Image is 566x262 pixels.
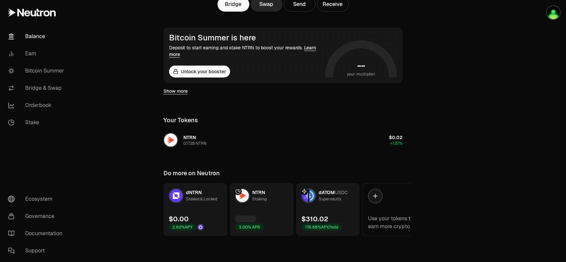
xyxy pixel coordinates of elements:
[169,214,189,224] div: $0.00
[169,66,230,78] button: Unlock your booster
[357,60,365,71] h1: --
[236,189,249,202] img: NTRN Logo
[163,169,220,178] div: Do more on Neutron
[163,88,188,94] a: Show more
[252,189,265,195] span: NTRN
[159,130,407,150] button: NTRN LogoNTRN0.1728 NTRN$0.02+1.87%
[368,215,420,231] div: Use your tokens to earn more crypto.
[198,225,203,230] img: Drop
[3,242,72,259] a: Support
[186,189,202,195] span: dNTRN
[3,28,72,45] a: Balance
[301,214,328,224] div: $310.02
[389,134,403,140] span: $0.02
[319,189,335,195] span: dATOM
[296,183,360,236] a: dATOM LogoUSDC LogodATOMUSDCSupervaults$310.02176.68%APY/hold
[230,183,293,236] a: NTRN LogoNTRNStaking3.00% APR
[252,196,267,202] div: Staking
[163,183,227,236] a: dNTRN LogodNTRNStaked & Locked$0.002.60%APYDrop
[3,62,72,79] a: Bitcoin Summer
[301,224,342,231] div: 176.68% APY/hold
[302,189,308,202] img: dATOM Logo
[390,141,403,146] span: +1.87%
[3,45,72,62] a: Earn
[3,79,72,97] a: Bridge & Swap
[164,133,177,147] img: NTRN Logo
[3,97,72,114] a: Orderbook
[169,33,323,42] div: Bitcoin Summer is here
[309,189,315,202] img: USDC Logo
[3,225,72,242] a: Documentation
[183,141,207,146] div: 0.1728 NTRN
[3,190,72,208] a: Ecosystem
[169,224,196,231] div: 2.60% APY
[3,114,72,131] a: Stake
[547,6,560,19] img: newtp
[319,196,341,202] div: Supervaults
[335,189,348,195] span: USDC
[235,224,264,231] div: 3.00% APR
[3,208,72,225] a: Governance
[362,183,426,236] a: Use your tokens to earn more crypto.
[169,189,183,202] img: dNTRN Logo
[347,71,376,78] span: your multiplier
[186,196,217,202] div: Staked & Locked
[169,44,323,58] div: Deposit to start earning and stake NTRN to boost your rewards.
[163,116,198,125] div: Your Tokens
[183,134,196,140] span: NTRN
